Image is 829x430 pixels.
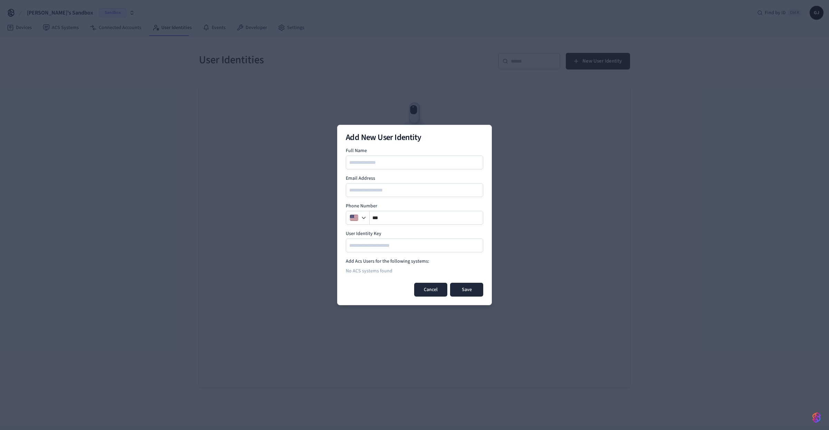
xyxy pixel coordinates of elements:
label: Email Address [346,175,483,182]
button: Save [450,283,483,297]
label: Full Name [346,147,483,154]
div: No ACS systems found [346,265,483,277]
img: SeamLogoGradient.69752ec5.svg [812,412,821,423]
h2: Add New User Identity [346,133,483,142]
label: Phone Number [346,203,483,209]
label: User Identity Key [346,230,483,237]
button: Cancel [414,283,447,297]
h4: Add Acs Users for the following systems: [346,258,483,265]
